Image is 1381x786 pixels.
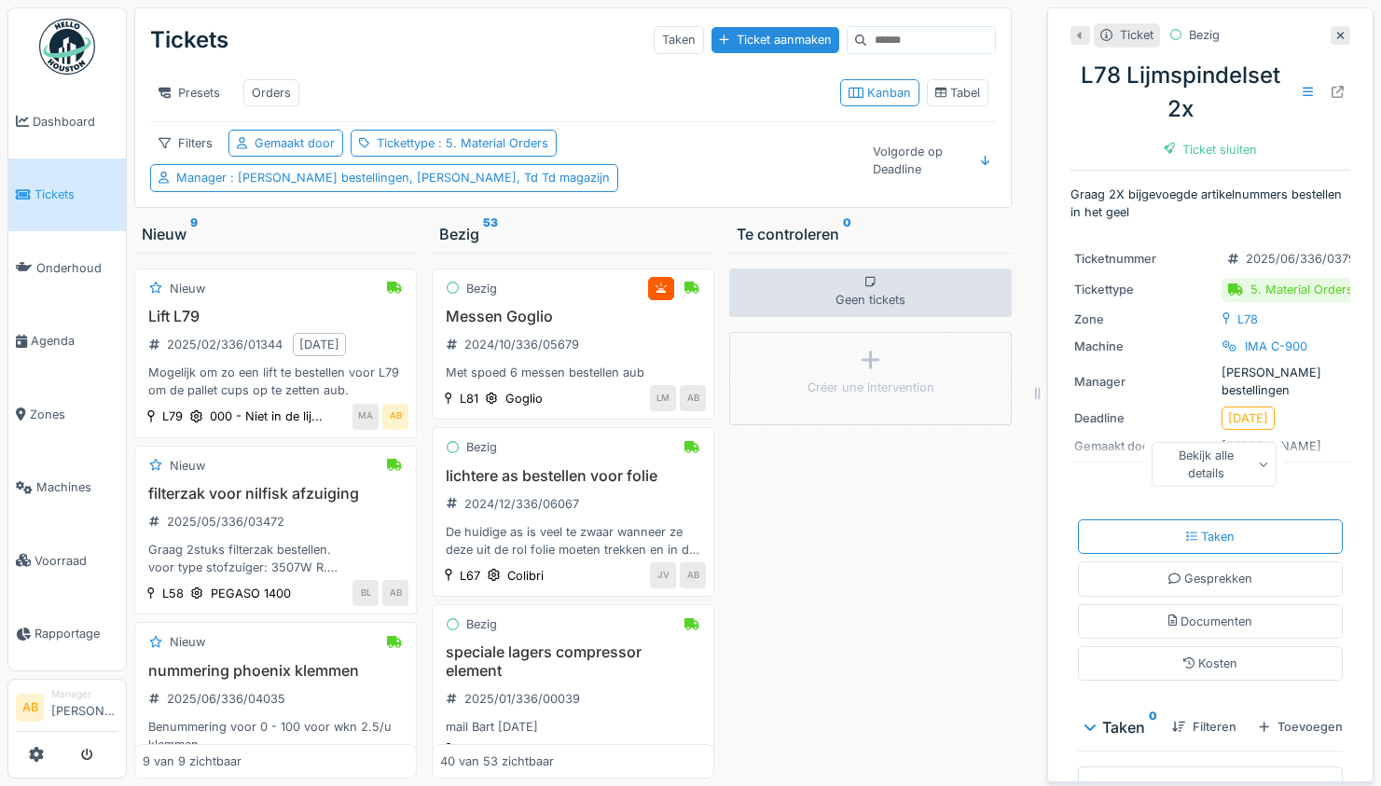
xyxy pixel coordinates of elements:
div: Manager [176,169,610,186]
h3: filterzak voor nilfisk afzuiging [143,485,408,503]
h3: Lift L79 [143,308,408,325]
div: Zone [1074,310,1214,328]
span: Dashboard [33,113,118,131]
div: 2025/01/336/00039 [464,690,580,708]
li: AB [16,694,44,722]
div: Volgorde op Deadline [864,138,971,183]
div: Mogelijk om zo een lift te bestellen voor L79 om de pallet cups op te zetten aub. [143,364,408,399]
div: MA [352,404,379,430]
span: : 5. Material Orders [435,136,548,150]
div: mail Bart [DATE] [440,718,706,736]
div: compressor lokaal [460,740,564,758]
li: [PERSON_NAME] [51,687,118,727]
h3: Messen Goglio [440,308,706,325]
span: Zones [30,406,118,423]
div: Ticket sluiten [1156,137,1265,162]
div: Ticket aanmaken [711,27,839,52]
p: Graag 2X bijgevoegde artikelnummers bestellen in het geel [1070,186,1350,221]
div: Manager [51,687,118,701]
sup: 0 [1149,716,1157,738]
div: Presets [150,79,228,106]
h3: lichtere as bestellen voor folie [440,467,706,485]
div: Ticketnummer [1074,250,1214,268]
div: AB [680,385,706,411]
div: Geen tickets [729,269,1012,317]
div: AB [382,580,408,606]
div: L78 [1237,310,1258,328]
div: Machine [1074,338,1214,355]
div: Goglio [505,390,543,407]
div: Taken [1186,528,1236,545]
div: Bezig [466,615,497,633]
div: Colibri [507,567,544,585]
div: [PERSON_NAME] bestellingen [1074,364,1346,399]
div: Filters [150,130,221,157]
div: Taken [654,26,704,53]
div: L58 [162,585,184,602]
span: Tickets [35,186,118,203]
a: Tickets [8,159,126,232]
div: Nieuw [170,457,205,475]
div: Bekijk alle details [1152,442,1277,487]
div: 5. Material Orders [1250,281,1353,298]
span: : [PERSON_NAME] bestellingen, [PERSON_NAME], Td Td magazijn [227,171,610,185]
img: Badge_color-CXgf-gQk.svg [39,19,95,75]
span: Onderhoud [36,259,118,277]
div: Graag 2stuks filterzak bestellen. voor type stofzuiger: 3507W R. referentie op de filter zelf: S0... [143,541,408,576]
div: Benummering voor 0 - 100 voor wkn 2.5/u klemmen [143,718,408,753]
span: Voorraad [35,552,118,570]
sup: 53 [483,223,498,245]
div: Nieuw [170,280,205,297]
div: IMA C-900 [1245,338,1307,355]
a: Rapportage [8,598,126,671]
a: Voorraad [8,524,126,598]
div: Tickets [150,16,228,64]
div: 2024/12/336/06067 [464,495,579,513]
div: Tickettype [1074,281,1214,298]
span: Rapportage [35,625,118,642]
div: 2025/02/336/01344 [167,336,283,353]
span: Machines [36,478,118,496]
h3: speciale lagers compressor element [440,643,706,679]
sup: 0 [843,223,851,245]
div: [DATE] [1228,409,1268,427]
div: Gesprekken [1168,570,1252,587]
a: Agenda [8,305,126,379]
div: Kosten [1183,655,1238,672]
div: 2025/06/336/03790 [1246,250,1363,268]
a: AB Manager[PERSON_NAME] [16,687,118,732]
div: Créer une intervention [808,379,934,396]
div: Gemaakt door [255,134,335,152]
a: Dashboard [8,85,126,159]
div: LM [650,385,676,411]
div: Bezig [439,223,707,245]
div: Orders [252,84,291,102]
a: Machines [8,451,126,525]
div: [DATE] [299,336,339,353]
div: AB [680,562,706,588]
div: Bezig [466,280,497,297]
div: 40 van 53 zichtbaar [440,752,554,770]
div: 2025/06/336/04035 [167,690,285,708]
div: Nieuw [170,633,205,651]
div: Filteren [1165,714,1244,739]
div: Deadline [1074,409,1214,427]
div: Ticket [1120,26,1153,44]
div: PEGASO 1400 [211,585,291,602]
div: Taken [1085,716,1157,738]
div: Tickettype [377,134,548,152]
div: L78 Lijmspindelset 2x [1070,59,1350,126]
div: Manager [1074,373,1214,391]
div: 2024/10/336/05679 [464,336,579,353]
div: L79 [162,407,183,425]
div: JV [650,562,676,588]
div: AB [382,404,408,430]
sup: 9 [190,223,198,245]
a: Onderhoud [8,231,126,305]
div: Bezig [466,438,497,456]
div: Tabel [935,84,981,102]
div: Te controleren [737,223,1004,245]
div: BL [352,580,379,606]
span: Agenda [31,332,118,350]
h3: nummering phoenix klemmen [143,662,408,680]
